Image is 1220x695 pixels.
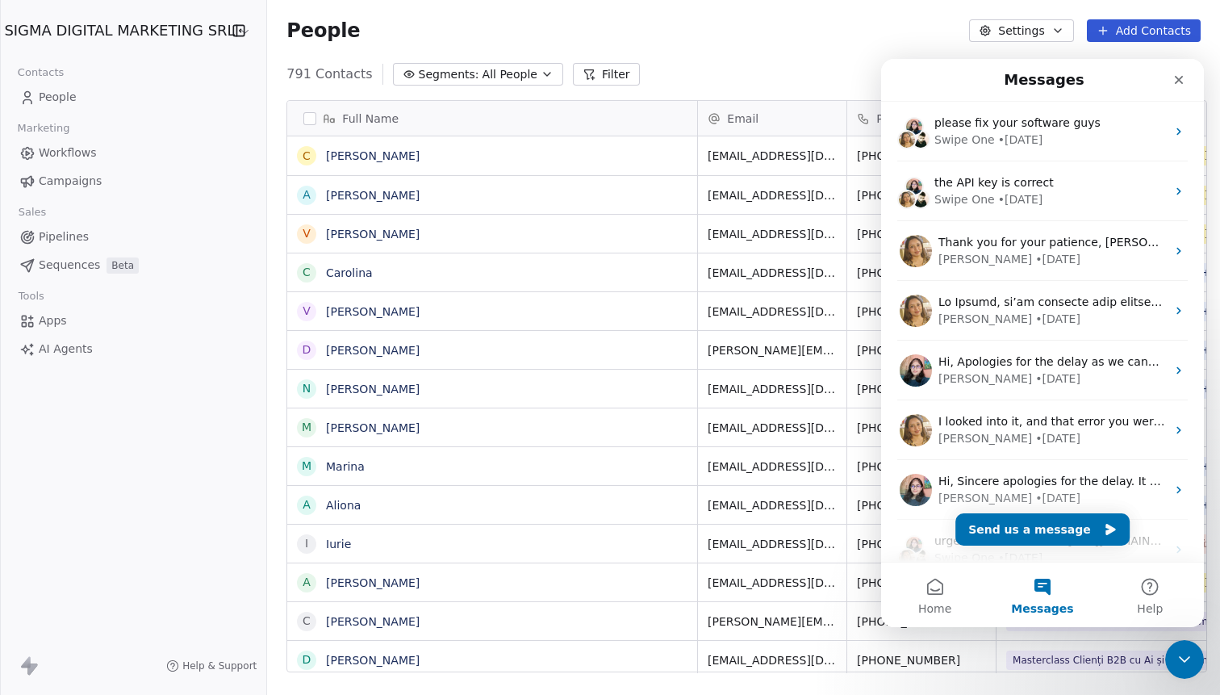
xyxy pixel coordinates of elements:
a: [PERSON_NAME] [326,576,420,589]
img: Harinder avatar [16,489,36,509]
a: [PERSON_NAME] [326,654,420,667]
span: Workflows [39,144,97,161]
span: [PHONE_NUMBER] [857,148,986,164]
div: V [303,303,311,320]
img: Siddarth avatar [30,489,49,509]
div: • [DATE] [117,491,162,508]
button: Filter [573,63,640,86]
span: People [39,89,77,106]
span: [PHONE_NUMBER] [857,420,986,436]
div: D [303,341,311,358]
span: [PHONE_NUMBER] [857,187,986,203]
a: Workflows [13,140,253,166]
a: Campaigns [13,168,253,195]
div: A [303,186,311,203]
span: urgent check this loom [URL][DOMAIN_NAME] [53,475,312,488]
span: [EMAIL_ADDRESS][DOMAIN_NAME] [708,458,837,475]
span: [PHONE_NUMBER] [857,458,986,475]
span: SIGMA DIGITAL MARKETING SRL [4,20,235,41]
span: Full Name [342,111,399,127]
span: Sales [11,200,53,224]
span: [PHONE_NUMBER] [857,652,986,668]
span: AI Agents [39,341,93,358]
button: Add Contacts [1087,19,1201,42]
a: [PERSON_NAME] [326,615,420,628]
a: Iurie [326,538,351,551]
div: Swipe One [53,491,114,508]
span: Help [256,544,282,555]
button: Settings [969,19,1073,42]
img: Profile image for Harinder [19,355,51,387]
a: [PERSON_NAME] [326,228,420,241]
div: D [303,651,311,668]
div: A [303,574,311,591]
a: Apps [13,308,253,334]
button: Help [215,504,323,568]
a: Pipelines [13,224,253,250]
span: Marketing [10,116,77,140]
span: Sequences [39,257,100,274]
div: M [302,458,311,475]
span: [PERSON_NAME][EMAIL_ADDRESS][DOMAIN_NAME] [708,613,837,630]
span: [PHONE_NUMBER] [857,497,986,513]
span: People [286,19,360,43]
a: Marina [326,460,365,473]
div: • [DATE] [154,431,199,448]
span: Messages [130,544,192,555]
div: • [DATE] [154,371,199,388]
span: [EMAIL_ADDRESS][DOMAIN_NAME] [708,497,837,513]
span: [PHONE_NUMBER] [857,381,986,397]
div: M [302,419,311,436]
div: N [303,380,311,397]
iframe: Intercom live chat [881,59,1204,627]
button: SIGMA DIGITAL MARKETING SRL [19,17,211,44]
span: [EMAIL_ADDRESS][DOMAIN_NAME] [708,148,837,164]
span: [EMAIL_ADDRESS][DOMAIN_NAME] [708,304,837,320]
div: I [305,535,308,552]
span: Apps [39,312,67,329]
span: [EMAIL_ADDRESS][DOMAIN_NAME] [708,575,837,591]
span: [PERSON_NAME][EMAIL_ADDRESS][PERSON_NAME][DOMAIN_NAME] [708,342,837,358]
span: [PHONE_NUMBER] [857,265,986,281]
div: [PERSON_NAME] [57,371,151,388]
iframe: Intercom live chat [1165,640,1204,679]
div: Full Name [287,101,697,136]
a: [PERSON_NAME] [326,344,420,357]
span: [PHONE_NUMBER] [857,304,986,320]
a: People [13,84,253,111]
span: [PHONE_NUMBER] [857,536,986,552]
span: Beta [107,257,139,274]
span: Email [727,111,758,127]
span: Contacts [10,61,71,85]
span: [EMAIL_ADDRESS][DOMAIN_NAME] [708,265,837,281]
button: Messages [107,504,215,568]
img: Profile image for Mrinal [19,415,51,447]
div: C [303,264,311,281]
div: V [303,225,311,242]
span: [EMAIL_ADDRESS][DOMAIN_NAME] [708,226,837,242]
div: C [303,148,311,165]
a: [PERSON_NAME] [326,383,420,396]
a: Help & Support [166,659,257,672]
div: [PERSON_NAME] [57,431,151,448]
span: [EMAIL_ADDRESS][DOMAIN_NAME] [708,536,837,552]
span: All People [483,66,537,83]
div: A [303,496,311,513]
span: [PHONE_NUMBER] [857,613,986,630]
